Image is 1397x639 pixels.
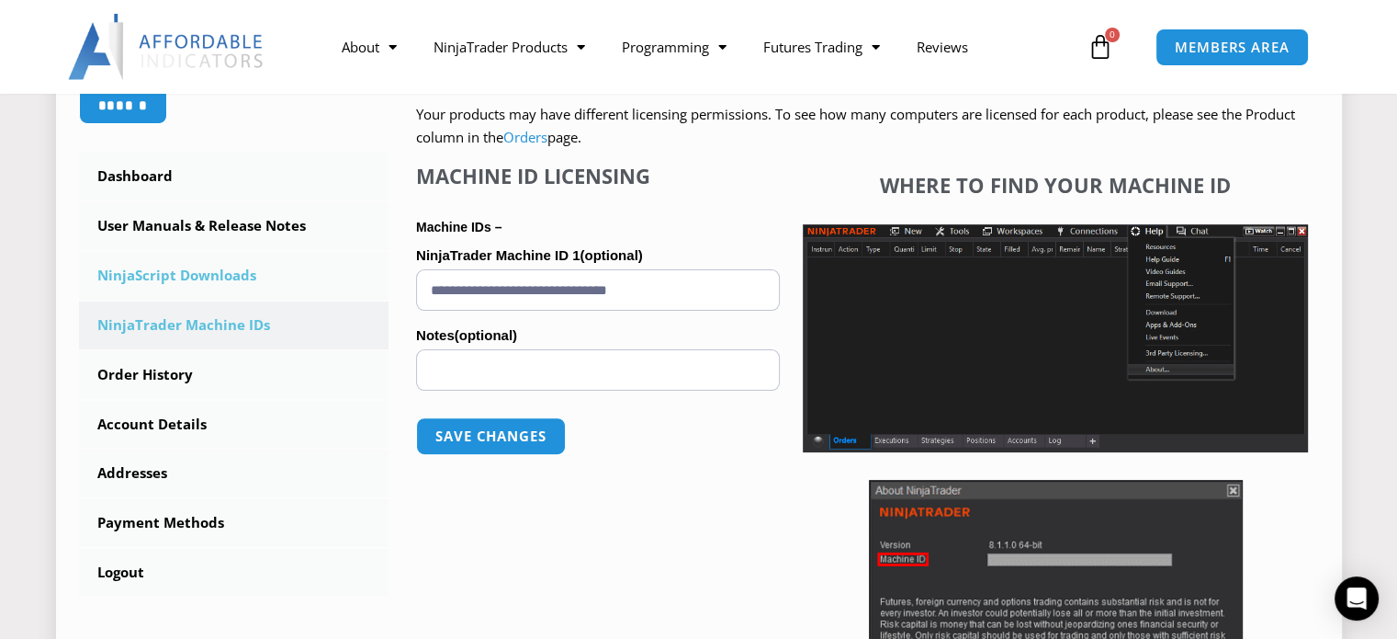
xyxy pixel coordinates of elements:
span: (optional) [455,327,517,343]
h4: Machine ID Licensing [416,164,780,188]
a: Addresses [79,450,389,497]
a: Orders [503,128,547,146]
a: NinjaTrader Products [415,26,603,68]
img: LogoAI | Affordable Indicators – NinjaTrader [68,14,265,80]
a: Programming [603,26,745,68]
span: 0 [1105,28,1120,42]
a: NinjaTrader Machine IDs [79,302,389,349]
span: Your products may have different licensing permissions. To see how many computers are licensed fo... [416,105,1295,147]
a: Order History [79,351,389,399]
a: Reviews [898,26,986,68]
a: 0 [1060,20,1141,74]
span: MEMBERS AREA [1175,40,1290,54]
label: NinjaTrader Machine ID 1 [416,242,780,269]
strong: Machine IDs – [416,220,501,234]
button: Save changes [416,417,566,455]
a: About [323,26,415,68]
nav: Menu [323,26,1083,68]
span: (optional) [580,247,642,263]
label: Notes [416,322,780,349]
a: Dashboard [79,153,389,200]
a: Payment Methods [79,499,389,547]
a: NinjaScript Downloads [79,252,389,300]
a: User Manuals & Release Notes [79,202,389,250]
a: Futures Trading [745,26,898,68]
nav: Account pages [79,153,389,597]
img: Screenshot 2025-01-17 1155544 | Affordable Indicators – NinjaTrader [803,224,1308,452]
h4: Where to find your Machine ID [803,173,1308,197]
div: Open Intercom Messenger [1335,576,1379,621]
a: Account Details [79,401,389,449]
a: MEMBERS AREA [1155,29,1309,66]
a: Logout [79,549,389,597]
